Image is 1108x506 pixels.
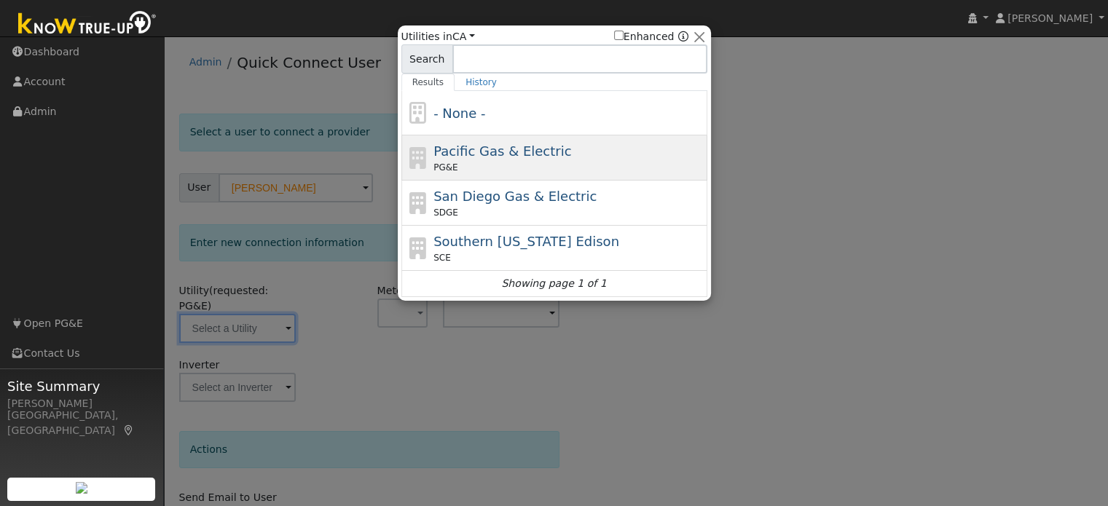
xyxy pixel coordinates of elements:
[122,424,135,436] a: Map
[433,234,619,249] span: Southern [US_STATE] Edison
[433,189,597,204] span: San Diego Gas & Electric
[433,251,451,264] span: SCE
[401,29,475,44] span: Utilities in
[501,276,606,291] i: Showing page 1 of 1
[11,8,164,41] img: Know True-Up
[7,396,156,411] div: [PERSON_NAME]
[1007,12,1093,24] span: [PERSON_NAME]
[433,161,457,174] span: PG&E
[614,31,624,40] input: Enhanced
[433,143,571,159] span: Pacific Gas & Electric
[455,74,508,91] a: History
[614,29,688,44] span: Show enhanced providers
[401,44,453,74] span: Search
[614,29,675,44] label: Enhanced
[76,482,87,494] img: retrieve
[452,31,475,42] a: CA
[433,206,458,219] span: SDGE
[7,376,156,396] span: Site Summary
[677,31,688,42] a: Enhanced Providers
[401,74,455,91] a: Results
[433,106,485,121] span: - None -
[7,408,156,438] div: [GEOGRAPHIC_DATA], [GEOGRAPHIC_DATA]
